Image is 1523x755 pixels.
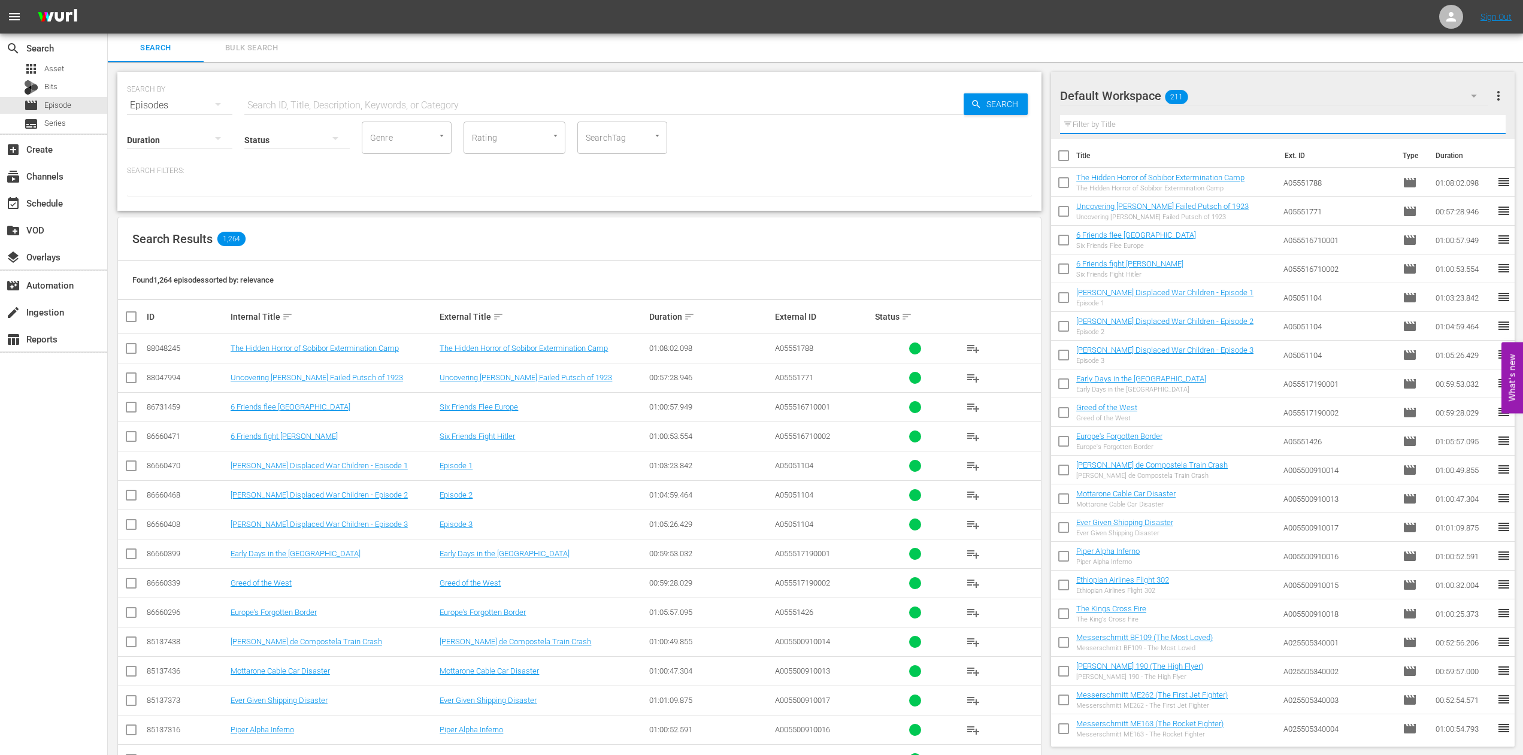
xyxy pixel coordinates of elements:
span: Ingestion [6,305,20,320]
div: External Title [440,310,646,324]
button: Search [964,93,1028,115]
span: Automation [6,278,20,293]
button: Open [652,130,663,141]
a: Messerschmitt ME163 (The Rocket Fighter) [1076,719,1224,728]
td: 01:08:02.098 [1431,168,1497,197]
span: reorder [1497,663,1511,678]
td: A025505340002 [1279,657,1398,686]
div: 01:01:09.875 [649,696,771,705]
div: ID [147,312,227,322]
a: [PERSON_NAME] Displaced War Children - Episode 3 [231,520,408,529]
a: Episode 2 [440,490,473,499]
a: Sign Out [1480,12,1512,22]
span: sort [901,311,912,322]
span: playlist_add [966,517,980,532]
span: Episode [1403,463,1417,477]
div: Episode 2 [1076,328,1253,336]
button: playlist_add [959,363,988,392]
span: reorder [1497,376,1511,390]
div: 00:57:28.946 [649,373,771,382]
th: Title [1076,139,1277,172]
span: playlist_add [966,547,980,561]
div: 88047994 [147,373,227,382]
a: [PERSON_NAME] Displaced War Children - Episode 1 [1076,288,1253,297]
td: A005500910017 [1279,513,1398,542]
a: Uncovering [PERSON_NAME] Failed Putsch of 1923 [440,373,612,382]
span: playlist_add [966,635,980,649]
td: A05051104 [1279,341,1398,369]
div: Uncovering [PERSON_NAME] Failed Putsch of 1923 [1076,213,1249,221]
span: Episode [1403,348,1417,362]
span: Episode [1403,377,1417,391]
div: 00:59:28.029 [649,578,771,587]
a: Six Friends Fight Hitler [440,432,515,441]
button: Open Feedback Widget [1501,342,1523,413]
span: playlist_add [966,400,980,414]
a: Mottarone Cable Car Disaster [440,666,539,675]
a: Piper Alpha Inferno [440,725,503,734]
th: Duration [1428,139,1500,172]
a: 6 Friends flee [GEOGRAPHIC_DATA] [231,402,350,411]
span: Series [24,117,38,131]
button: Open [550,130,561,141]
a: Six Friends Flee Europe [440,402,518,411]
span: Episode [1403,693,1417,707]
span: reorder [1497,319,1511,333]
td: 01:00:53.554 [1431,254,1497,283]
span: Episode [1403,721,1417,736]
th: Type [1395,139,1428,172]
td: A055517190001 [1279,369,1398,398]
a: Ever Given Shipping Disaster [1076,518,1173,527]
span: playlist_add [966,576,980,590]
span: reorder [1497,606,1511,620]
div: External ID [775,312,872,322]
span: Search [115,41,196,55]
span: reorder [1497,692,1511,707]
td: 01:04:59.464 [1431,312,1497,341]
a: [PERSON_NAME] Displaced War Children - Episode 2 [231,490,408,499]
div: Internal Title [231,310,437,324]
span: reorder [1497,577,1511,592]
span: A05551788 [775,344,813,353]
td: A055517190002 [1279,398,1398,427]
button: playlist_add [959,686,988,715]
span: Channels [6,169,20,184]
a: [PERSON_NAME] Displaced War Children - Episode 3 [1076,345,1253,354]
div: Mottarone Cable Car Disaster [1076,501,1176,508]
td: A025505340004 [1279,714,1398,743]
span: Episode [1403,492,1417,506]
a: Greed of the West [231,578,292,587]
span: playlist_add [966,429,980,444]
span: Episode [1403,635,1417,650]
span: playlist_add [966,341,980,356]
button: playlist_add [959,598,988,627]
div: Default Workspace [1060,79,1488,113]
span: Bits [44,81,57,93]
a: [PERSON_NAME] de Compostela Train Crash [231,637,382,646]
span: reorder [1497,175,1511,189]
span: sort [684,311,695,322]
div: Six Friends Fight Hitler [1076,271,1183,278]
td: A005500910014 [1279,456,1398,484]
a: [PERSON_NAME] de Compostela Train Crash [1076,460,1228,469]
span: Episode [1403,290,1417,305]
div: Six Friends Flee Europe [1076,242,1196,250]
div: 86660470 [147,461,227,470]
span: reorder [1497,347,1511,362]
th: Ext. ID [1277,139,1396,172]
span: A05051104 [775,520,813,529]
div: 86660399 [147,549,227,558]
td: 01:00:32.004 [1431,571,1497,599]
a: Ethiopian Airlines Flight 302 [1076,575,1169,584]
td: 00:59:57.000 [1431,657,1497,686]
a: Mottarone Cable Car Disaster [1076,489,1176,498]
div: The Hidden Horror of Sobibor Extermination Camp [1076,184,1245,192]
span: Create [6,142,20,157]
span: A05051104 [775,490,813,499]
span: reorder [1497,520,1511,534]
td: 01:03:23.842 [1431,283,1497,312]
a: Ever Given Shipping Disaster [440,696,537,705]
div: 01:00:47.304 [649,666,771,675]
button: playlist_add [959,657,988,686]
div: 86731459 [147,402,227,411]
